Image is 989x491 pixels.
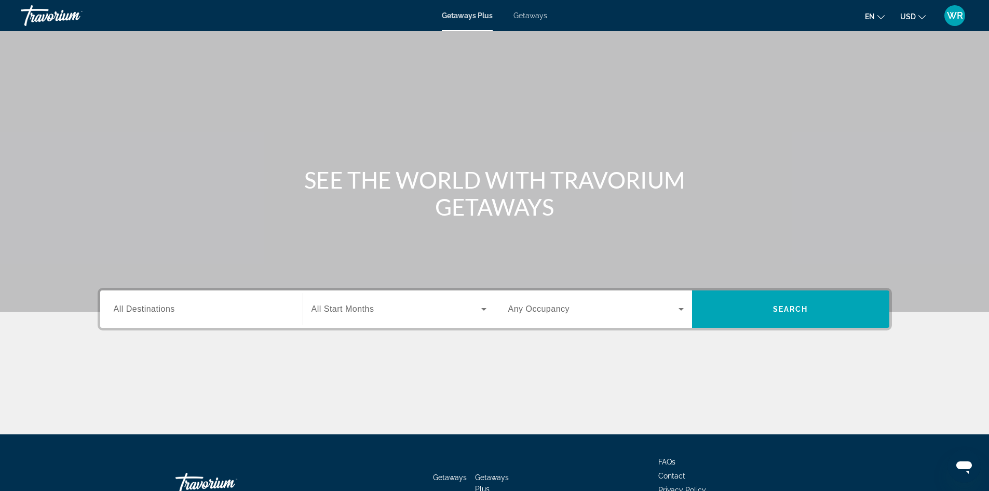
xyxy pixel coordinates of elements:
[865,12,875,21] span: en
[658,472,685,480] a: Contact
[865,9,885,24] button: Change language
[773,305,808,313] span: Search
[692,290,889,328] button: Search
[114,304,175,313] span: All Destinations
[900,9,926,24] button: Change currency
[442,11,493,20] a: Getaways Plus
[100,290,889,328] div: Search widget
[300,166,689,220] h1: SEE THE WORLD WITH TRAVORIUM GETAWAYS
[941,5,968,26] button: User Menu
[658,458,675,466] a: FAQs
[513,11,547,20] a: Getaways
[900,12,916,21] span: USD
[947,449,981,483] iframe: Button to launch messaging window
[508,304,570,313] span: Any Occupancy
[947,10,963,21] span: WR
[433,473,467,482] a: Getaways
[311,304,374,313] span: All Start Months
[21,2,125,29] a: Travorium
